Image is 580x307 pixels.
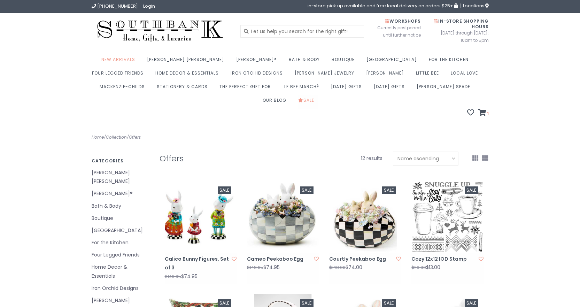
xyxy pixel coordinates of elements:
a: [PHONE_NUMBER] [92,3,138,9]
a: For the Kitchen [92,238,149,247]
div: $74.00 [329,265,362,270]
a: [PERSON_NAME]® [92,189,149,198]
span: in-store pick up available and free local delivery on orders $25+ [308,3,458,8]
span: [PHONE_NUMBER] [97,3,138,9]
a: The perfect gift for: [219,82,276,95]
a: Bath & Body [289,55,323,68]
a: [DATE] Gifts [331,82,365,95]
div: Sale [465,299,478,307]
a: Le Bee Marché [284,82,323,95]
a: Four Legged Friends [92,68,147,82]
a: Add to wishlist [479,255,484,262]
a: Sale [247,181,319,253]
img: Calico Bunny Figures, Set of 3 [165,181,237,253]
a: [DATE] Gifts [374,82,408,95]
div: Sale [300,186,314,194]
h3: Categories [92,159,149,163]
a: [GEOGRAPHIC_DATA] [366,55,420,68]
span: $149.95 [247,264,263,270]
a: MacKenzie-Childs [100,82,148,95]
span: $149.95 [165,274,181,279]
div: $13.00 [411,265,440,270]
span: $148.00 [329,264,346,270]
a: Cameo Peekaboo Egg [247,255,312,263]
a: Four Legged Friends [92,251,149,259]
img: Cameo Peekaboo Egg [247,181,319,253]
h1: Offers [160,154,306,163]
a: [PERSON_NAME]® [236,55,280,68]
div: / / [86,133,290,141]
div: Sale [300,299,314,307]
a: Cozy 12x12 IOD Stamp [411,255,476,263]
a: [PERSON_NAME] Jewelry [295,68,358,82]
span: Currently postponed until further notice [369,24,421,39]
a: Add to wishlist [396,255,401,262]
img: Iron Orchid Designs Cozy 12x12 IOD Stamp [411,181,483,253]
a: Home Decor & Essentials [92,263,149,280]
span: $26.00 [411,264,426,270]
a: Boutique [92,214,149,223]
a: Sale [411,181,483,253]
a: [PERSON_NAME] [366,68,408,82]
img: Southbank Gift Company -- Home, Gifts, and Luxuries [92,18,229,44]
a: Little Bee [416,68,442,82]
div: Sale [218,299,231,307]
div: $74.95 [165,274,198,279]
a: Iron Orchid Designs [92,284,149,293]
a: 1 [478,110,489,117]
span: 1 [486,111,489,116]
span: In-Store Shopping Hours [434,18,489,30]
div: $74.95 [247,265,280,270]
a: [PERSON_NAME] [PERSON_NAME] [147,55,228,68]
a: Login [143,3,155,9]
a: Locations [460,3,489,8]
a: Sale [298,95,318,109]
a: Offers [129,134,141,140]
a: Collection [106,134,127,140]
span: Workshops [385,18,421,24]
span: [DATE] through [DATE]: 10am to 5pm [431,29,489,44]
a: Courtly Peekaboo Egg [329,255,394,263]
a: [PERSON_NAME] [PERSON_NAME] [92,168,149,186]
a: Calico Bunny Figures, Set of 3 [165,255,230,272]
img: Courtly Peekaboo Egg [329,181,401,253]
a: Add to wishlist [314,255,319,262]
div: Sale [382,186,396,194]
a: Our Blog [263,95,290,109]
div: Sale [218,186,231,194]
a: Bath & Body [92,202,149,210]
a: [PERSON_NAME] Spade [417,82,474,95]
a: Sale [165,181,237,253]
a: Home Decor & Essentials [155,68,222,82]
a: [GEOGRAPHIC_DATA] [92,226,149,235]
a: Local Love [451,68,481,82]
a: For the Kitchen [429,55,472,68]
a: Home [92,134,104,140]
a: New Arrivals [101,55,139,68]
div: Sale [382,299,396,307]
div: Sale [465,186,478,194]
input: Let us help you search for the right gift! [240,25,364,38]
a: Add to wishlist [232,255,237,262]
span: Locations [463,2,489,9]
a: Iron Orchid Designs [231,68,286,82]
a: Stationery & Cards [157,82,211,95]
a: Sale [329,181,401,253]
a: Boutique [332,55,358,68]
span: 12 results [361,155,382,162]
